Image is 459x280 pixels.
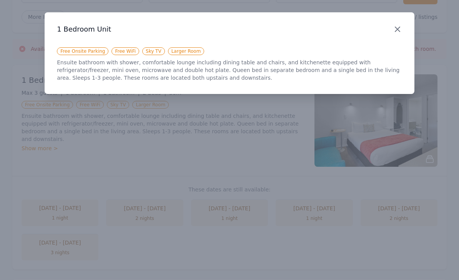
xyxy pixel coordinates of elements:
[168,47,205,55] span: Larger Room
[57,59,402,82] p: Ensuite bathroom with shower, comfortable lounge including dining table and chairs, and kitchenet...
[142,47,165,55] span: Sky TV
[111,47,139,55] span: Free WiFi
[57,25,402,34] h3: 1 Bedroom Unit
[57,47,108,55] span: Free Onsite Parking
